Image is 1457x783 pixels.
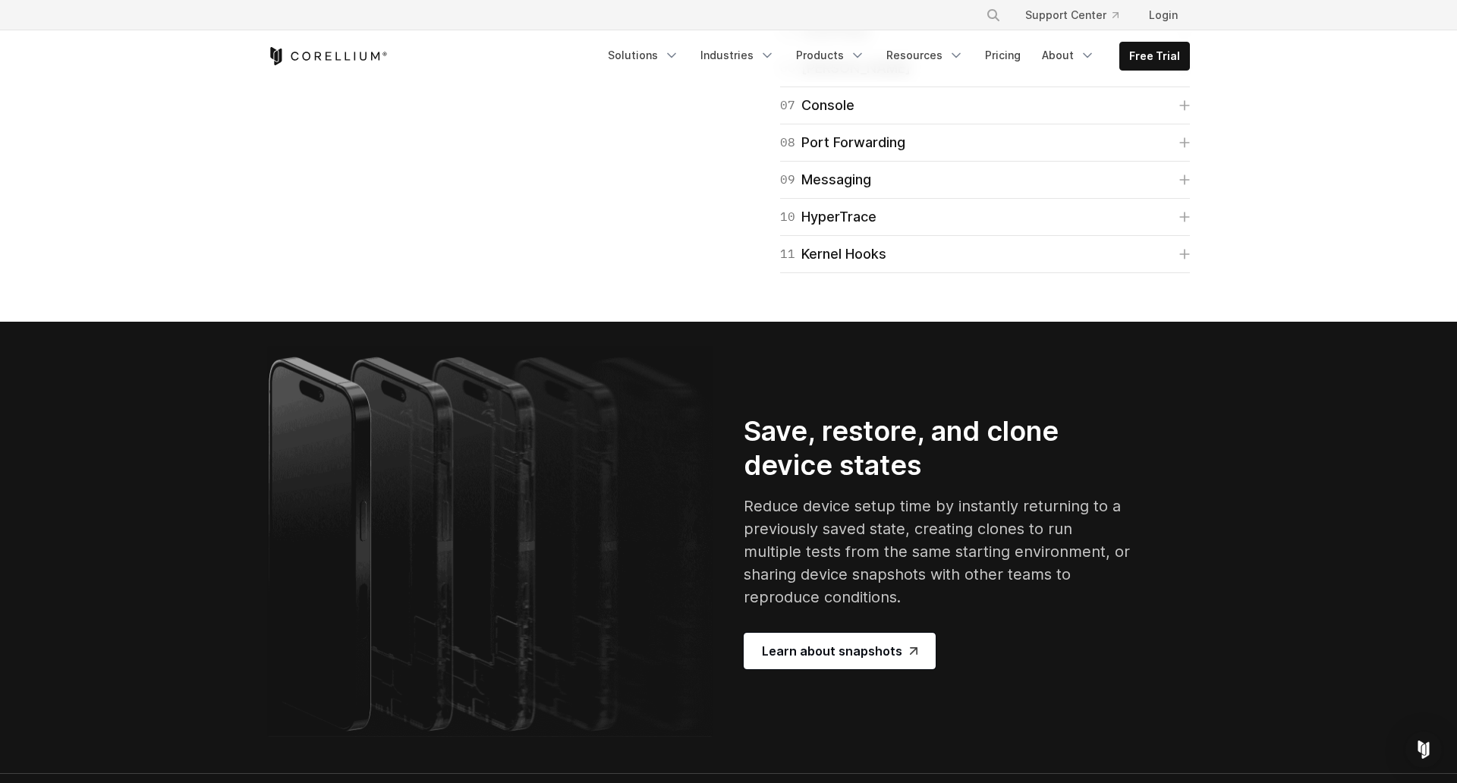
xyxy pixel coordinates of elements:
a: Solutions [599,42,688,69]
p: Reduce device setup time by instantly returning to a previously saved state, creating clones to r... [744,495,1132,608]
a: 10HyperTrace [780,206,1190,228]
a: 11Kernel Hooks [780,244,1190,265]
div: Messaging [780,169,871,190]
span: 10 [780,206,795,228]
a: Support Center [1013,2,1131,29]
a: Free Trial [1120,42,1189,70]
a: Login [1137,2,1190,29]
span: Learn about snapshots [762,642,917,660]
img: A lineup of five iPhone models becoming more gradient [267,346,713,737]
div: Navigation Menu [968,2,1190,29]
span: 11 [780,244,795,265]
div: Navigation Menu [599,42,1190,71]
a: 07Console [780,95,1190,116]
span: 07 [780,95,795,116]
a: Learn about snapshots [744,633,936,669]
a: Industries [691,42,784,69]
a: Pricing [976,42,1030,69]
div: HyperTrace [780,206,876,228]
button: Search [980,2,1007,29]
a: 08Port Forwarding [780,132,1190,153]
a: 09Messaging [780,169,1190,190]
div: Kernel Hooks [780,244,886,265]
div: Console [780,95,854,116]
span: 09 [780,169,795,190]
div: Open Intercom Messenger [1405,731,1442,768]
a: Corellium Home [267,47,388,65]
span: 08 [780,132,795,153]
a: Products [787,42,874,69]
a: Resources [877,42,973,69]
div: Port Forwarding [780,132,905,153]
a: About [1033,42,1104,69]
h2: Save, restore, and clone device states [744,414,1132,483]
